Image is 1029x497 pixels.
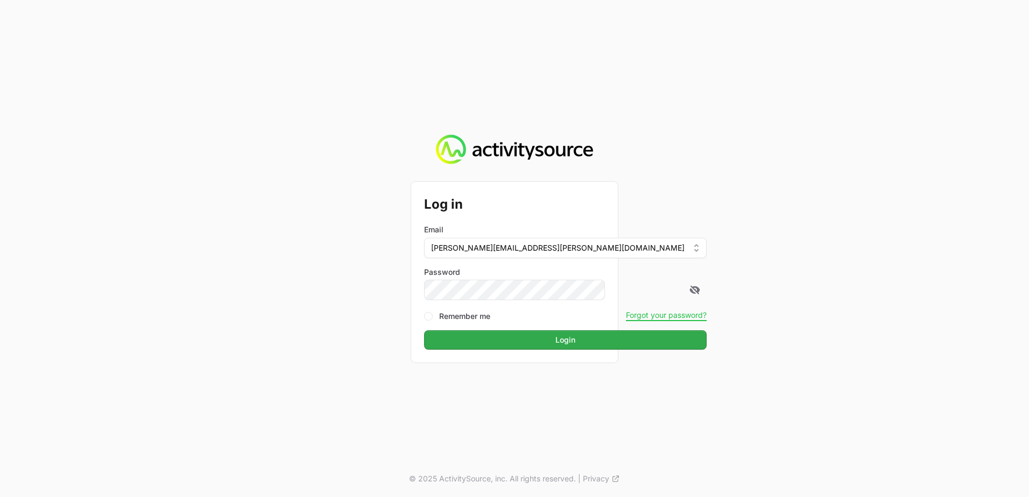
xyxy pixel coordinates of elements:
label: Password [424,267,707,278]
label: Remember me [439,311,490,322]
p: © 2025 ActivitySource, inc. All rights reserved. [409,473,576,484]
button: [PERSON_NAME][EMAIL_ADDRESS][PERSON_NAME][DOMAIN_NAME] [424,238,707,258]
h2: Log in [424,195,707,214]
span: [PERSON_NAME][EMAIL_ADDRESS][PERSON_NAME][DOMAIN_NAME] [431,243,685,253]
span: Login [431,333,700,346]
button: Login [424,330,707,350]
img: Activity Source [436,134,593,165]
button: Forgot your password? [626,310,707,320]
span: | [578,473,581,484]
label: Email [424,224,443,235]
a: Privacy [583,473,620,484]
